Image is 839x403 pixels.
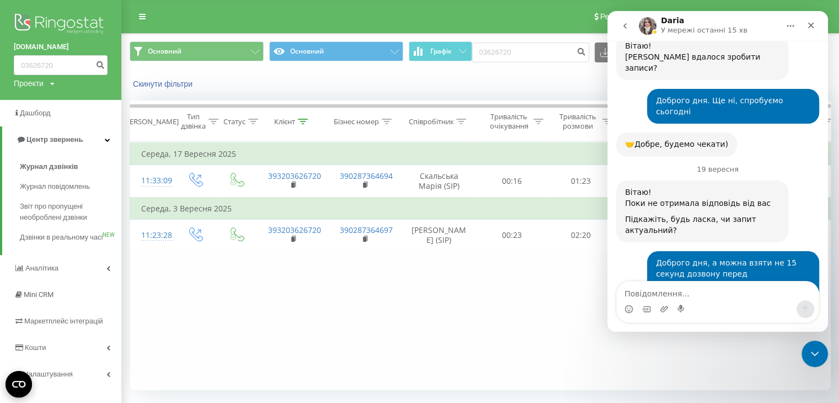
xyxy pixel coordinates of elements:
a: Журнал дзвінків [20,157,121,177]
div: Проекти [14,78,44,89]
span: Дзвінки в реальному часі [20,232,103,243]
td: [PERSON_NAME] (SIP) [400,219,478,251]
input: Пошук за номером [14,55,108,75]
span: Налаштування [23,370,73,378]
span: Маркетплейс інтеграцій [24,317,103,325]
a: Звіт про пропущені необроблені дзвінки [20,197,121,227]
div: Бізнес номер [334,117,379,126]
span: Кошти [25,343,46,352]
a: Журнал повідомлень [20,177,121,197]
td: 00:16 [478,165,547,198]
a: 390287364697 [340,225,393,235]
a: 393203626720 [268,225,321,235]
button: Основний [130,41,264,61]
td: Середа, 17 Вересня 2025 [130,143,836,165]
td: 00:23 [478,219,547,251]
div: Тривалість очікування [487,112,531,131]
span: Графік [430,47,452,55]
button: Експорт [595,43,654,62]
span: Дашборд [20,109,51,117]
td: 02:20 [547,219,616,251]
div: 11:23:28 [141,225,163,246]
div: 11:33:09 [141,170,163,192]
button: Основний [269,41,403,61]
span: Центр звернень [26,135,83,144]
span: Журнал дзвінків [20,161,78,172]
a: 390287364694 [340,171,393,181]
button: Графік [409,41,472,61]
span: Реферальна програма [600,12,681,21]
a: Дзвінки в реальному часіNEW [20,227,121,247]
span: Звіт про пропущені необроблені дзвінки [20,201,116,223]
div: Співробітник [408,117,453,126]
span: Журнал повідомлень [20,181,90,192]
img: Ringostat logo [14,11,108,39]
a: 393203626720 [268,171,321,181]
a: Центр звернень [2,126,121,153]
button: Скинути фільтри [130,79,198,89]
div: Тип дзвінка [181,112,206,131]
td: Середа, 3 Вересня 2025 [130,198,836,220]
button: Open CMP widget [6,371,32,397]
a: [DOMAIN_NAME] [14,41,108,52]
td: 01:23 [547,165,616,198]
div: Тривалість розмови [556,112,600,131]
span: Аналiтика [25,264,58,272]
input: Пошук за номером [472,43,589,62]
div: Статус [223,117,245,126]
iframe: Intercom live chat [607,11,828,332]
div: [PERSON_NAME] [123,117,179,126]
iframe: Intercom live chat [801,341,828,367]
span: Основний [148,47,181,56]
span: Mini CRM [24,290,54,299]
div: Клієнт [274,117,295,126]
td: Скальська Марія (SIP) [400,165,478,198]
